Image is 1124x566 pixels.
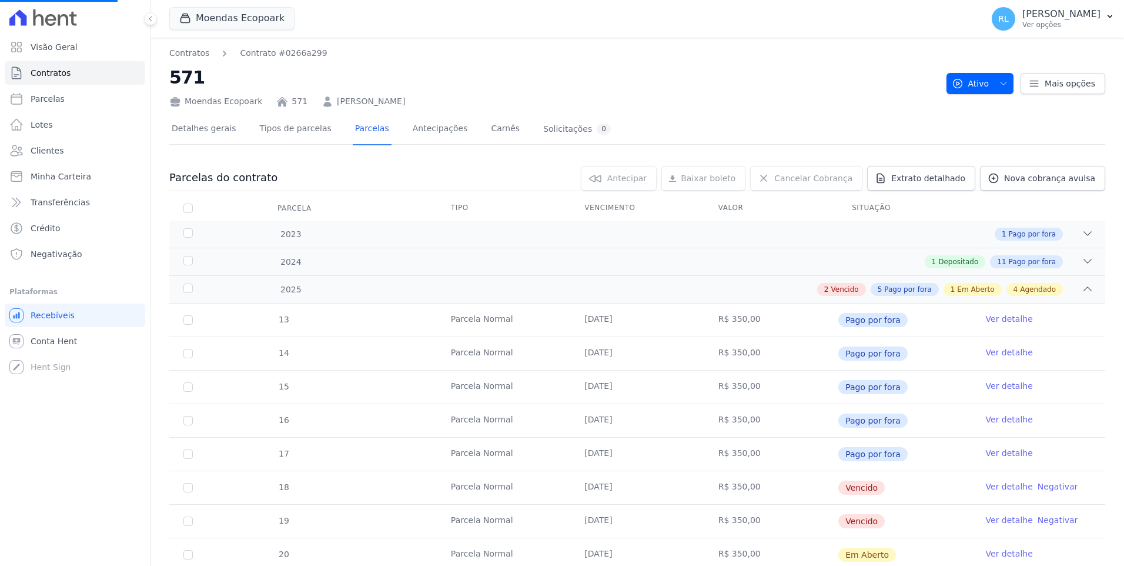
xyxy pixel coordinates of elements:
[986,514,1033,526] a: Ver detalhe
[183,382,193,392] input: Só é possível selecionar pagamentos em aberto
[831,284,859,295] span: Vencido
[277,449,289,458] span: 17
[838,347,908,361] span: Pago por fora
[292,95,307,108] a: 571
[838,481,885,495] span: Vencido
[31,145,63,157] span: Clientes
[986,414,1033,425] a: Ver detalhe
[31,222,61,234] span: Crédito
[410,114,470,145] a: Antecipações
[997,257,1006,267] span: 11
[353,114,392,145] a: Parcelas
[5,87,145,111] a: Parcelas
[1009,257,1056,267] span: Pago por fora
[704,196,838,221] th: Valor
[543,124,611,135] div: Solicitações
[277,415,289,425] span: 16
[31,41,78,53] span: Visão Geral
[1022,8,1100,20] p: [PERSON_NAME]
[704,371,838,404] td: R$ 350,00
[570,371,704,404] td: [DATE]
[570,196,704,221] th: Vencimento
[867,166,975,191] a: Extrato detalhado
[183,315,193,325] input: Só é possível selecionar pagamentos em aberto
[884,284,931,295] span: Pago por fora
[169,171,277,185] h3: Parcelas do contrato
[5,217,145,240] a: Crédito
[1002,229,1006,239] span: 1
[437,438,570,471] td: Parcela Normal
[169,64,937,91] h2: 571
[183,349,193,358] input: Só é possível selecionar pagamentos em aberto
[704,404,838,437] td: R$ 350,00
[31,93,65,105] span: Parcelas
[277,550,289,559] span: 20
[9,285,140,299] div: Plataformas
[5,304,145,327] a: Recebíveis
[169,114,239,145] a: Detalhes gerais
[998,15,1009,23] span: RL
[5,139,145,162] a: Clientes
[838,313,908,327] span: Pago por fora
[986,347,1033,358] a: Ver detalhe
[31,171,91,182] span: Minha Carteira
[263,197,326,220] div: Parcela
[986,380,1033,392] a: Ver detalhe
[5,113,145,136] a: Lotes
[838,447,908,461] span: Pago por fora
[541,114,613,145] a: Solicitações0
[183,550,193,560] input: default
[437,505,570,538] td: Parcela Normal
[183,450,193,459] input: Só é possível selecionar pagamentos em aberto
[1021,73,1105,94] a: Mais opções
[704,438,838,471] td: R$ 350,00
[824,284,829,295] span: 2
[704,505,838,538] td: R$ 350,00
[240,47,327,59] a: Contrato #0266a299
[437,304,570,337] td: Parcela Normal
[31,119,53,131] span: Lotes
[570,505,704,538] td: [DATE]
[1013,284,1018,295] span: 4
[951,284,955,295] span: 1
[938,257,978,267] span: Depositado
[169,7,295,29] button: Moendas Ecopoark
[183,483,193,492] input: default
[982,2,1124,35] button: RL [PERSON_NAME] Ver opções
[570,438,704,471] td: [DATE]
[1038,515,1078,525] a: Negativar
[986,548,1033,560] a: Ver detalhe
[1020,284,1056,295] span: Agendado
[489,114,522,145] a: Carnês
[1009,229,1056,239] span: Pago por fora
[5,61,145,85] a: Contratos
[838,380,908,394] span: Pago por fora
[957,284,994,295] span: Em Aberto
[277,516,289,525] span: 19
[570,337,704,370] td: [DATE]
[183,416,193,425] input: Só é possível selecionar pagamentos em aberto
[946,73,1014,94] button: Ativo
[31,67,71,79] span: Contratos
[1045,78,1095,89] span: Mais opções
[5,329,145,353] a: Conta Hent
[1004,172,1095,184] span: Nova cobrança avulsa
[838,548,896,562] span: Em Aberto
[838,514,885,528] span: Vencido
[878,284,882,295] span: 5
[952,73,989,94] span: Ativo
[337,95,405,108] a: [PERSON_NAME]
[437,371,570,404] td: Parcela Normal
[5,35,145,59] a: Visão Geral
[257,114,334,145] a: Tipos de parcelas
[169,47,209,59] a: Contratos
[437,337,570,370] td: Parcela Normal
[5,165,145,188] a: Minha Carteira
[169,47,327,59] nav: Breadcrumb
[980,166,1105,191] a: Nova cobrança avulsa
[277,348,289,358] span: 14
[570,404,704,437] td: [DATE]
[183,517,193,526] input: default
[704,471,838,504] td: R$ 350,00
[5,191,145,214] a: Transferências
